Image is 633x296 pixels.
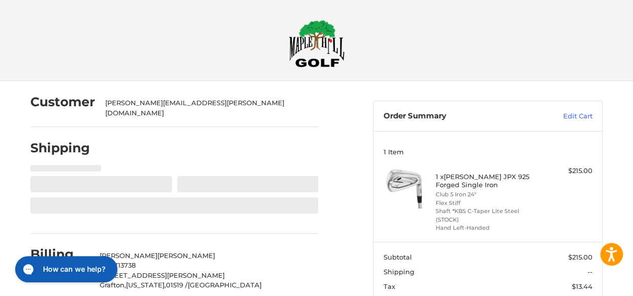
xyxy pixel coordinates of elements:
li: Club 5 Iron 24° [436,190,538,199]
li: Shaft *KBS C-Taper Lite Steel (STOCK) [436,207,538,224]
span: [STREET_ADDRESS][PERSON_NAME] [100,271,225,279]
h3: Order Summary [384,111,526,121]
span: $215.00 [568,253,593,261]
h2: Billing [30,246,90,262]
span: [PERSON_NAME] [100,251,157,260]
h2: Customer [30,94,95,110]
h3: 1 Item [384,148,593,156]
span: Subtotal [384,253,412,261]
span: 01519 / [166,281,188,289]
div: [PERSON_NAME][EMAIL_ADDRESS][PERSON_NAME][DOMAIN_NAME] [105,98,309,118]
a: Edit Cart [526,111,593,121]
h2: Shipping [30,140,90,156]
li: Hand Left-Handed [436,224,538,232]
img: Maple Hill Golf [289,20,345,67]
iframe: Gorgias live chat messenger [10,252,120,286]
span: [US_STATE], [126,281,166,289]
div: $215.00 [540,166,592,176]
li: Flex Stiff [436,199,538,207]
h4: 1 x [PERSON_NAME] JPX 925 Forged Single Iron [436,173,538,189]
span: [GEOGRAPHIC_DATA] [188,281,262,289]
span: [PERSON_NAME] [157,251,215,260]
